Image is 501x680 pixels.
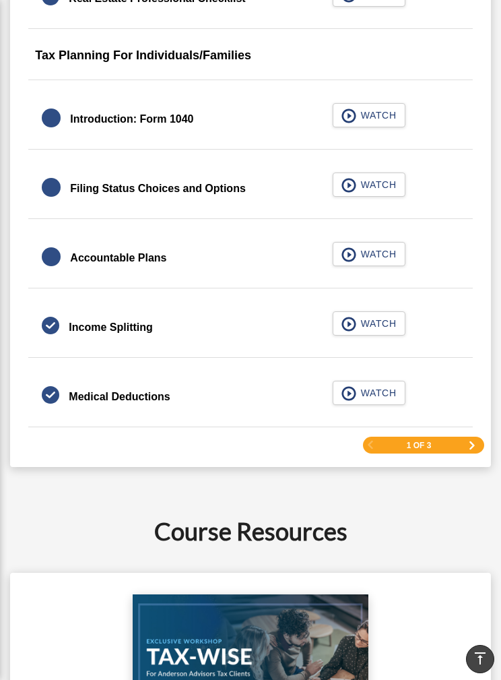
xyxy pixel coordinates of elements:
[70,179,245,198] div: Filing Status Choices and Options
[69,388,170,406] div: Medical Deductions
[468,441,476,450] a: Next Page
[333,103,405,127] button: WATCH
[42,311,459,344] a: Income Splitting WATCH
[42,381,459,413] a: Medical Deductions WATCH
[357,109,397,122] span: WATCH
[407,441,432,450] span: 1 of 3
[357,178,397,191] span: WATCH
[333,381,405,405] button: WATCH
[70,249,166,268] div: Accountable Plans
[42,103,459,135] a: Introduction: Form 1040 WATCH
[42,242,459,274] a: Accountable Plans WATCH
[18,514,483,548] h2: Course Resources
[42,173,459,205] a: Filing Status Choices and Options WATCH
[357,386,397,400] span: WATCH
[333,242,405,266] button: WATCH
[69,318,152,337] div: Income Splitting
[357,247,397,261] span: WATCH
[333,311,405,336] button: WATCH
[28,38,472,81] div: Tax Planning For Individuals/Families
[357,317,397,330] span: WATCH
[70,110,193,129] div: Introduction: Form 1040
[333,173,405,197] button: WATCH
